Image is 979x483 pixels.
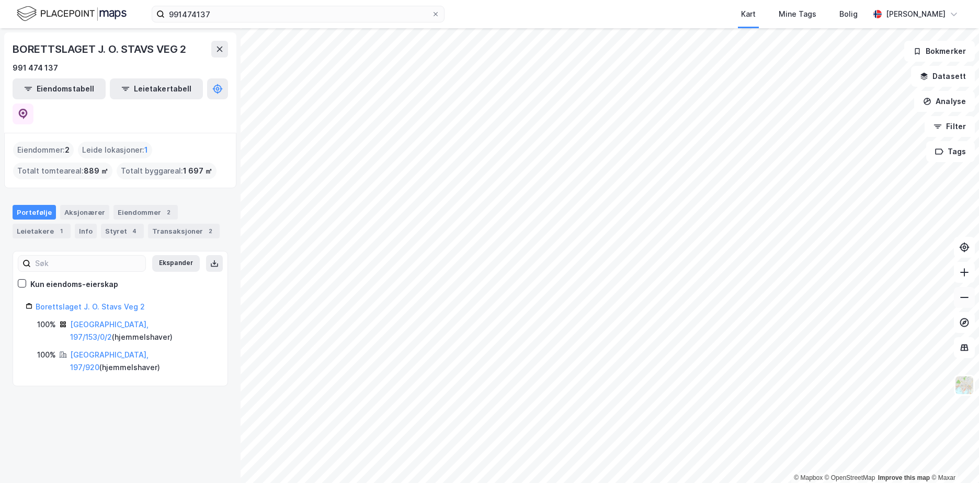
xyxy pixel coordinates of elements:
div: Leietakere [13,224,71,238]
input: Søk [31,256,145,271]
button: Ekspander [152,255,200,272]
div: Totalt tomteareal : [13,163,112,179]
a: Borettslaget J. O. Stavs Veg 2 [36,302,145,311]
div: Eiendommer : [13,142,74,158]
span: 1 [144,144,148,156]
span: 2 [65,144,70,156]
div: 2 [205,226,215,236]
button: Bokmerker [904,41,975,62]
img: Z [954,375,974,395]
div: 4 [129,226,140,236]
div: Kart [741,8,756,20]
div: Leide lokasjoner : [78,142,152,158]
button: Datasett [911,66,975,87]
img: logo.f888ab2527a4732fd821a326f86c7f29.svg [17,5,127,23]
a: Mapbox [794,474,823,481]
div: Bolig [839,8,858,20]
a: OpenStreetMap [825,474,875,481]
a: [GEOGRAPHIC_DATA], 197/920 [70,350,149,372]
div: 100% [37,349,56,361]
div: BORETTSLAGET J. O. STAVS VEG 2 [13,41,188,57]
div: ( hjemmelshaver ) [70,318,215,343]
div: ( hjemmelshaver ) [70,349,215,374]
div: Portefølje [13,205,56,220]
div: Aksjonærer [60,205,109,220]
div: 1 [56,226,66,236]
button: Leietakertabell [110,78,203,99]
button: Eiendomstabell [13,78,106,99]
div: Kun eiendoms-eierskap [30,278,118,291]
a: Improve this map [878,474,930,481]
span: 1 697 ㎡ [183,165,212,177]
a: [GEOGRAPHIC_DATA], 197/153/0/2 [70,320,149,341]
div: Kontrollprogram for chat [927,433,979,483]
div: Totalt byggareal : [117,163,217,179]
div: 100% [37,318,56,331]
div: Transaksjoner [148,224,220,238]
button: Analyse [914,91,975,112]
div: Eiendommer [113,205,178,220]
div: Info [75,224,97,238]
iframe: Chat Widget [927,433,979,483]
button: Tags [926,141,975,162]
div: Mine Tags [779,8,816,20]
div: [PERSON_NAME] [886,8,946,20]
span: 889 ㎡ [84,165,108,177]
div: 2 [163,207,174,217]
input: Søk på adresse, matrikkel, gårdeiere, leietakere eller personer [165,6,431,22]
div: 991 474 137 [13,62,58,74]
button: Filter [925,116,975,137]
div: Styret [101,224,144,238]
